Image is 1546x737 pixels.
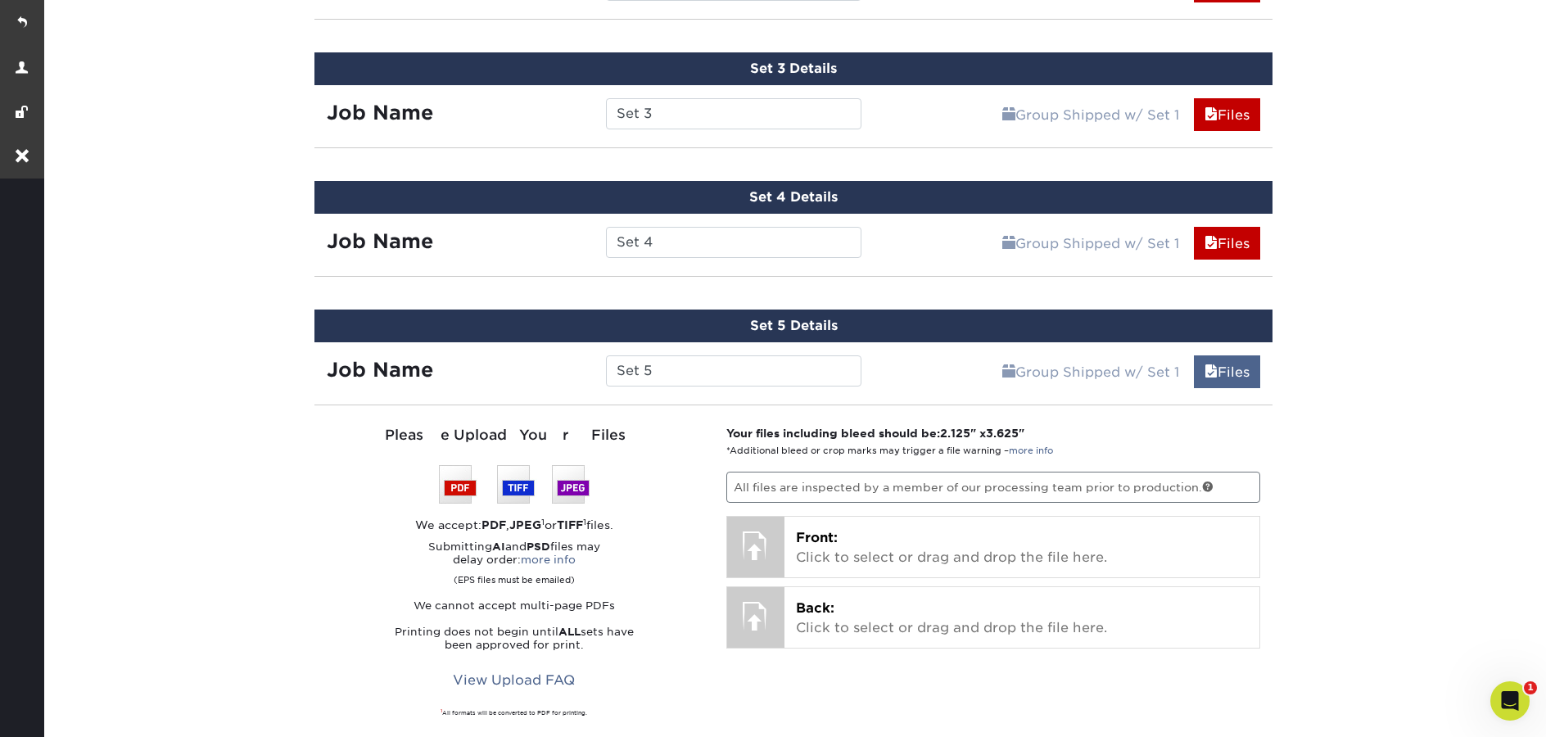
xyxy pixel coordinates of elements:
p: Click to select or drag and drop the file here. [796,599,1249,638]
span: shipping [1002,364,1015,380]
a: Group Shipped w/ Set 1 [992,227,1190,260]
p: Printing does not begin until sets have been approved for print. [327,626,702,652]
sup: 1 [441,708,442,713]
input: Enter a job name [606,227,861,258]
p: All files are inspected by a member of our processing team prior to production. [726,472,1261,503]
strong: JPEG [509,518,541,531]
strong: PSD [527,540,550,553]
sup: 1 [541,517,545,527]
iframe: Intercom live chat [1490,681,1530,721]
div: All formats will be converted to PDF for printing. [327,709,702,717]
span: 2.125 [940,427,970,440]
a: Files [1194,98,1260,131]
strong: Job Name [327,358,433,382]
img: We accept: PSD, TIFF, or JPEG (JPG) [439,465,590,504]
div: Set 3 Details [314,52,1273,85]
strong: Job Name [327,229,433,253]
a: more info [1009,445,1053,456]
a: more info [521,554,576,566]
span: files [1205,364,1218,380]
span: Back: [796,600,834,616]
a: Group Shipped w/ Set 1 [992,355,1190,388]
sup: 1 [583,517,586,527]
strong: ALL [558,626,581,638]
span: files [1205,107,1218,123]
a: Files [1194,355,1260,388]
strong: TIFF [557,518,583,531]
a: Files [1194,227,1260,260]
p: Submitting and files may delay order: [327,540,702,586]
strong: Your files including bleed should be: " x " [726,427,1024,440]
div: Please Upload Your Files [327,425,702,446]
span: 3.625 [986,427,1019,440]
div: Set 5 Details [314,310,1273,342]
p: Click to select or drag and drop the file here. [796,528,1249,567]
div: Set 4 Details [314,181,1273,214]
strong: PDF [481,518,506,531]
input: Enter a job name [606,355,861,387]
span: Front: [796,530,838,545]
strong: Job Name [327,101,433,124]
small: (EPS files must be emailed) [454,567,575,586]
span: shipping [1002,236,1015,251]
input: Enter a job name [606,98,861,129]
small: *Additional bleed or crop marks may trigger a file warning – [726,445,1053,456]
div: We accept: , or files. [327,517,702,533]
span: shipping [1002,107,1015,123]
span: files [1205,236,1218,251]
p: We cannot accept multi-page PDFs [327,599,702,613]
strong: AI [492,540,505,553]
span: 1 [1524,681,1537,694]
a: Group Shipped w/ Set 1 [992,98,1190,131]
a: View Upload FAQ [442,665,585,696]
